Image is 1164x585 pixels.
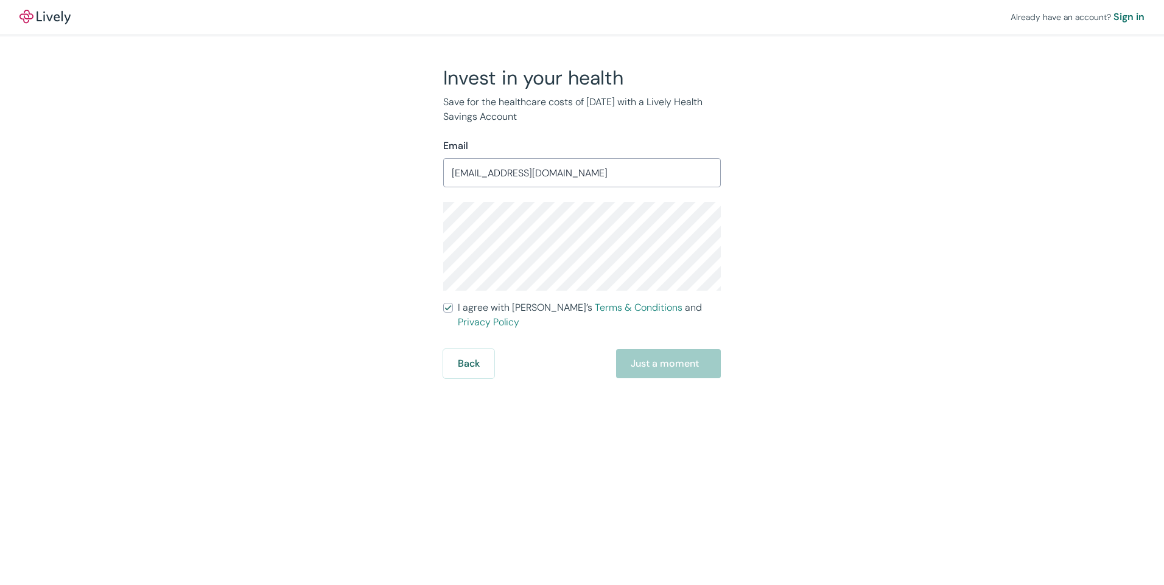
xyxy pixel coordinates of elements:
[443,349,494,378] button: Back
[19,10,71,24] img: Lively
[443,66,721,90] h2: Invest in your health
[1011,10,1145,24] div: Already have an account?
[1113,10,1145,24] a: Sign in
[19,10,71,24] a: LivelyLively
[595,301,682,314] a: Terms & Conditions
[458,300,721,330] span: I agree with [PERSON_NAME]’s and
[443,139,468,153] label: Email
[458,316,519,328] a: Privacy Policy
[443,95,721,124] p: Save for the healthcare costs of [DATE] with a Lively Health Savings Account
